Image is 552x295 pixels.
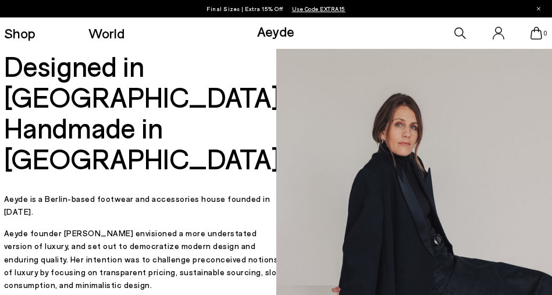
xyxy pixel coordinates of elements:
a: World [88,26,124,40]
a: Shop [4,26,35,40]
span: Navigate to /collections/ss25-final-sizes [292,5,346,12]
p: Aeyde is a Berlin-based footwear and accessories house founded in [DATE]. [4,193,286,219]
span: 0 [542,30,548,37]
a: 0 [530,27,542,40]
p: Aeyde founder [PERSON_NAME] envisioned a more understated version of luxury, and set out to democ... [4,227,286,292]
h2: Designed in [GEOGRAPHIC_DATA], Handmade in [GEOGRAPHIC_DATA]. [4,51,286,173]
p: Final Sizes | Extra 15% Off [206,3,346,15]
a: Aeyde [257,23,294,40]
